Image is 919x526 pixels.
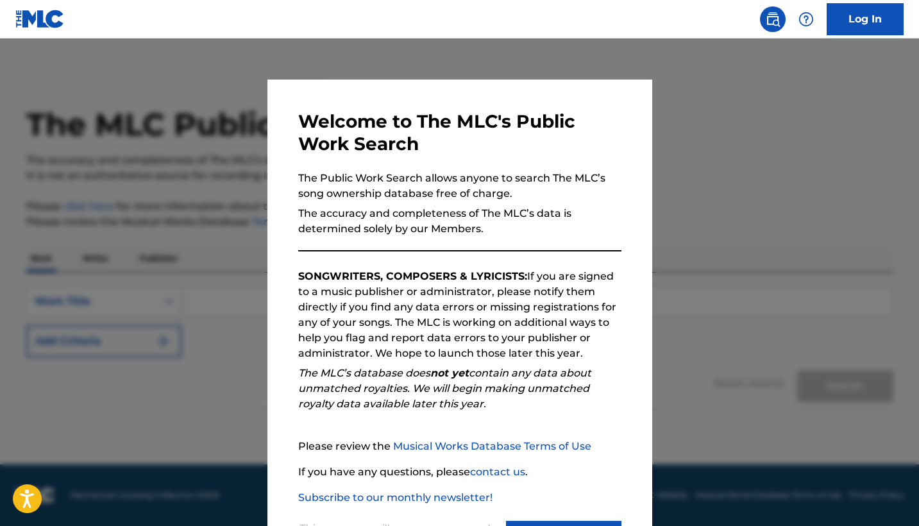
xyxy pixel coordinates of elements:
img: MLC Logo [15,10,65,28]
h3: Welcome to The MLC's Public Work Search [298,110,621,155]
a: Musical Works Database Terms of Use [393,440,591,452]
a: Log In [827,3,904,35]
img: search [765,12,780,27]
p: If you are signed to a music publisher or administrator, please notify them directly if you find ... [298,269,621,361]
strong: not yet [430,367,469,379]
a: Subscribe to our monthly newsletter! [298,491,493,504]
p: Please review the [298,439,621,454]
a: contact us [470,466,525,478]
em: The MLC’s database does contain any data about unmatched royalties. We will begin making unmatche... [298,367,591,410]
img: help [798,12,814,27]
p: If you have any questions, please . [298,464,621,480]
div: Help [793,6,819,32]
p: The Public Work Search allows anyone to search The MLC’s song ownership database free of charge. [298,171,621,201]
p: The accuracy and completeness of The MLC’s data is determined solely by our Members. [298,206,621,237]
strong: SONGWRITERS, COMPOSERS & LYRICISTS: [298,270,527,282]
a: Public Search [760,6,786,32]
